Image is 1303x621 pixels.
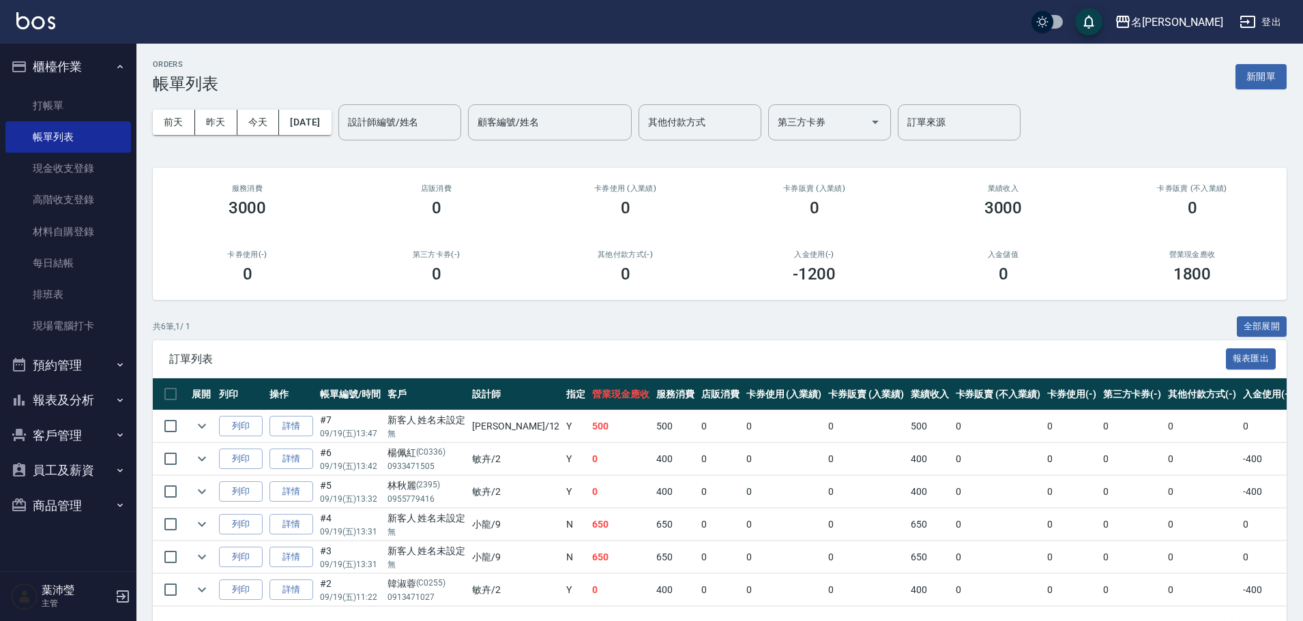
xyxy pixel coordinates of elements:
[387,479,466,493] div: 林秋麗
[5,216,131,247] a: 材料自購登錄
[5,49,131,85] button: 櫃檯作業
[5,153,131,184] a: 現金收支登錄
[1240,574,1295,606] td: -400
[589,509,653,541] td: 650
[743,378,825,410] th: 卡券使用 (入業績)
[653,378,698,410] th: 服務消費
[219,449,263,470] button: 列印
[563,378,589,410] th: 指定
[952,509,1044,541] td: 0
[1226,348,1276,369] button: 報表匯出
[1100,541,1165,573] td: 0
[195,110,237,135] button: 昨天
[907,476,952,508] td: 400
[192,547,212,567] button: expand row
[589,574,653,606] td: 0
[469,509,563,541] td: 小龍 /9
[743,476,825,508] td: 0
[5,453,131,488] button: 員工及薪資
[793,264,836,284] h3: -1200
[317,410,384,442] td: #7
[653,443,698,475] td: 400
[547,184,703,193] h2: 卡券使用 (入業績)
[698,476,743,508] td: 0
[358,250,514,259] h2: 第三方卡券(-)
[907,378,952,410] th: 業績收入
[269,547,313,568] a: 詳情
[384,378,469,410] th: 客戶
[743,541,825,573] td: 0
[5,382,131,418] button: 報表及分析
[825,509,907,541] td: 0
[984,198,1023,217] h3: 3000
[743,574,825,606] td: 0
[653,410,698,442] td: 500
[621,198,630,217] h3: 0
[864,111,886,133] button: Open
[1173,264,1212,284] h3: 1800
[387,558,466,571] p: 無
[1100,574,1165,606] td: 0
[1044,509,1100,541] td: 0
[1114,250,1270,259] h2: 營業現金應收
[736,250,892,259] h2: 入金使用(-)
[192,449,212,469] button: expand row
[1044,574,1100,606] td: 0
[387,413,466,427] div: 新客人 姓名未設定
[589,443,653,475] td: 0
[952,476,1044,508] td: 0
[1240,378,1295,410] th: 入金使用(-)
[743,509,825,541] td: 0
[317,476,384,508] td: #5
[563,476,589,508] td: Y
[653,541,698,573] td: 650
[5,121,131,153] a: 帳單列表
[5,247,131,279] a: 每日結帳
[563,574,589,606] td: Y
[387,526,466,538] p: 無
[1165,574,1240,606] td: 0
[907,509,952,541] td: 650
[1165,476,1240,508] td: 0
[653,574,698,606] td: 400
[1044,476,1100,508] td: 0
[825,541,907,573] td: 0
[1075,8,1102,35] button: save
[229,198,267,217] h3: 3000
[469,541,563,573] td: 小龍 /9
[698,378,743,410] th: 店販消費
[16,12,55,29] img: Logo
[1100,476,1165,508] td: 0
[169,352,1226,366] span: 訂單列表
[698,410,743,442] td: 0
[387,577,466,591] div: 韓淑蓉
[387,460,466,472] p: 0933471505
[269,481,313,502] a: 詳情
[1234,10,1287,35] button: 登出
[1131,14,1223,31] div: 名[PERSON_NAME]
[192,416,212,436] button: expand row
[563,410,589,442] td: Y
[1188,198,1197,217] h3: 0
[219,547,263,568] button: 列印
[320,526,381,538] p: 09/19 (五) 13:31
[698,574,743,606] td: 0
[1240,509,1295,541] td: 0
[1044,410,1100,442] td: 0
[1226,352,1276,365] a: 報表匯出
[5,279,131,310] a: 排班表
[219,514,263,535] button: 列印
[999,264,1008,284] h3: 0
[269,416,313,437] a: 詳情
[416,577,446,591] p: (C0255)
[1165,410,1240,442] td: 0
[469,476,563,508] td: 敏卉 /2
[243,264,252,284] h3: 0
[469,410,563,442] td: [PERSON_NAME] /12
[269,514,313,535] a: 詳情
[5,488,131,524] button: 商品管理
[563,509,589,541] td: N
[1100,378,1165,410] th: 第三方卡券(-)
[1114,184,1270,193] h2: 卡券販賣 (不入業績)
[317,378,384,410] th: 帳單編號/時間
